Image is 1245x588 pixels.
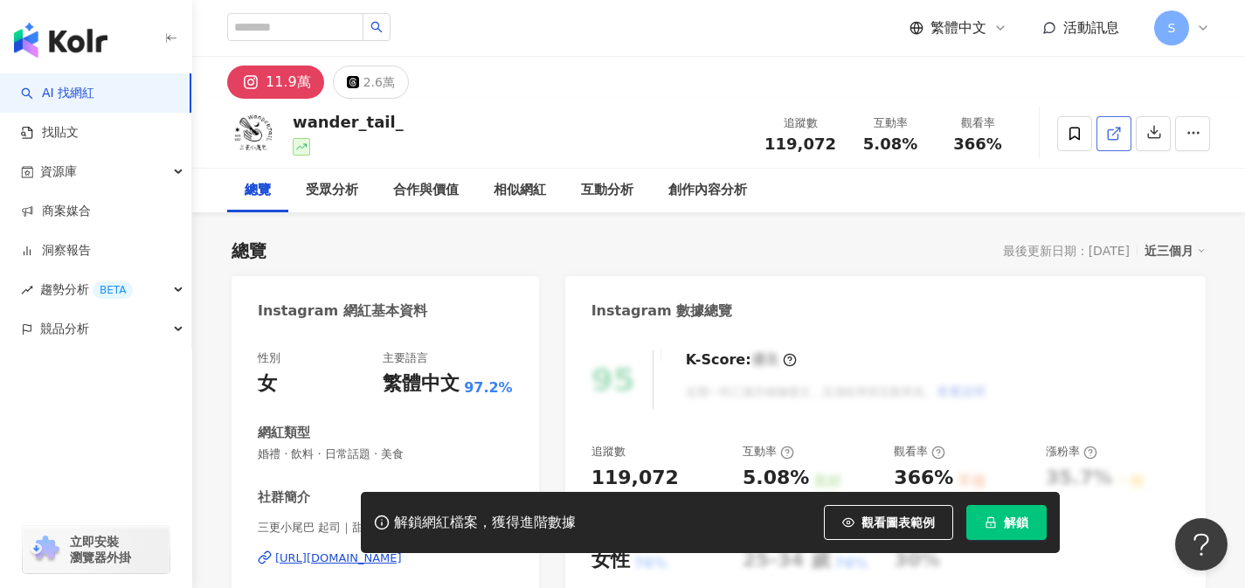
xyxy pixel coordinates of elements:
[966,505,1047,540] button: 解鎖
[944,114,1011,132] div: 觀看率
[764,135,836,153] span: 119,072
[581,180,633,201] div: 互動分析
[93,281,133,299] div: BETA
[1046,444,1097,460] div: 漲粉率
[227,66,324,99] button: 11.9萬
[258,370,277,398] div: 女
[23,526,169,573] a: chrome extension立即安裝 瀏覽器外掛
[21,284,33,296] span: rise
[70,534,131,565] span: 立即安裝 瀏覽器外掛
[258,424,310,442] div: 網紅類型
[394,514,576,532] div: 解鎖網紅檔案，獲得進階數據
[21,124,79,142] a: 找貼文
[930,18,986,38] span: 繁體中文
[863,135,917,153] span: 5.08%
[894,465,953,492] div: 366%
[275,550,402,566] div: [URL][DOMAIN_NAME]
[258,301,427,321] div: Instagram 網紅基本資料
[1168,18,1176,38] span: S
[258,550,513,566] a: [URL][DOMAIN_NAME]
[764,114,836,132] div: 追蹤數
[591,547,630,574] div: 女性
[258,350,280,366] div: 性別
[245,180,271,201] div: 總覽
[40,270,133,309] span: 趨勢分析
[824,505,953,540] button: 觀看圖表範例
[266,70,311,94] div: 11.9萬
[1063,19,1119,36] span: 活動訊息
[591,465,679,492] div: 119,072
[40,152,77,191] span: 資源庫
[743,465,809,492] div: 5.08%
[743,444,794,460] div: 互動率
[370,21,383,33] span: search
[40,309,89,349] span: 競品分析
[28,536,62,564] img: chrome extension
[293,111,404,133] div: wander_tail_
[861,515,935,529] span: 觀看圖表範例
[258,488,310,507] div: 社群簡介
[1004,515,1028,529] span: 解鎖
[363,70,395,94] div: 2.6萬
[383,350,428,366] div: 主要語言
[591,301,733,321] div: Instagram 數據總覽
[393,180,459,201] div: 合作與價值
[306,180,358,201] div: 受眾分析
[1145,239,1206,262] div: 近三個月
[494,180,546,201] div: 相似網紅
[686,350,797,370] div: K-Score :
[21,85,94,102] a: searchAI 找網紅
[333,66,409,99] button: 2.6萬
[14,23,107,58] img: logo
[21,242,91,259] a: 洞察報告
[258,446,513,462] span: 婚禮 · 飲料 · 日常話題 · 美食
[1003,244,1130,258] div: 最後更新日期：[DATE]
[857,114,923,132] div: 互動率
[464,378,513,398] span: 97.2%
[232,239,266,263] div: 總覽
[591,444,626,460] div: 追蹤數
[668,180,747,201] div: 創作內容分析
[894,444,945,460] div: 觀看率
[985,516,997,529] span: lock
[21,203,91,220] a: 商案媒合
[953,135,1002,153] span: 366%
[383,370,460,398] div: 繁體中文
[227,107,280,160] img: KOL Avatar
